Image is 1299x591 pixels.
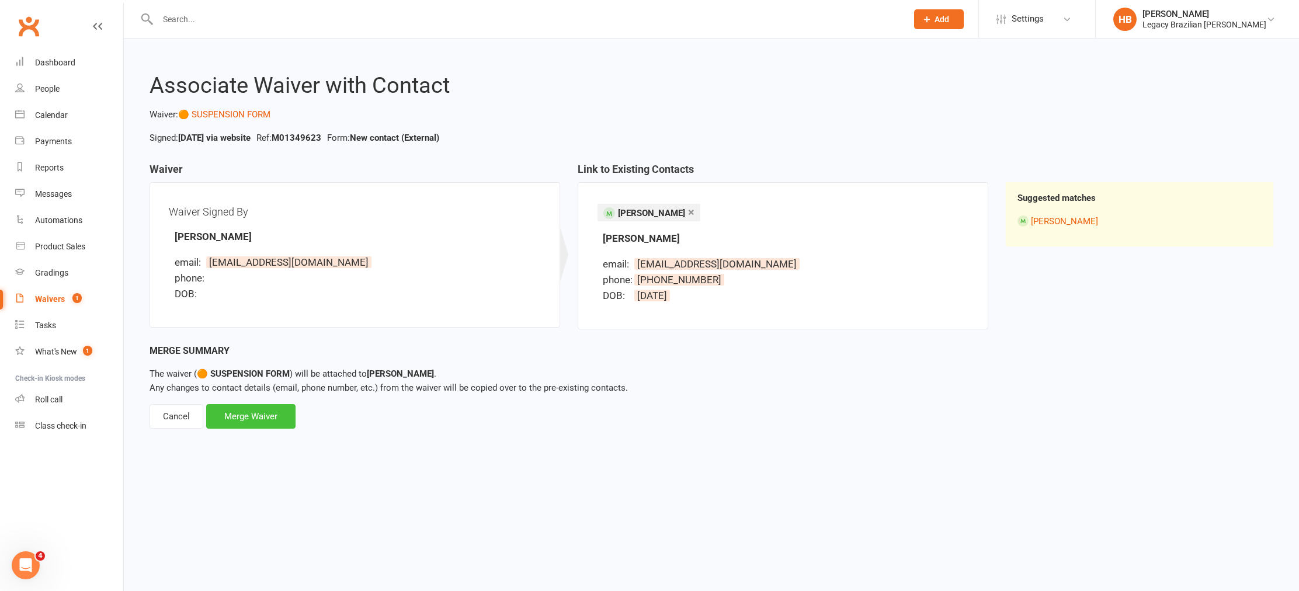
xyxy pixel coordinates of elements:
div: [PERSON_NAME] [1142,9,1266,19]
span: 4 [36,551,45,561]
li: Ref: [253,131,324,145]
h2: Associate Waiver with Contact [150,74,1273,98]
div: Messages [35,189,72,199]
a: Calendar [15,102,123,128]
div: email: [175,255,204,270]
span: [EMAIL_ADDRESS][DOMAIN_NAME] [206,256,371,268]
iframe: Intercom live chat [12,551,40,579]
strong: Suggested matches [1017,193,1096,203]
div: Legacy Brazilian [PERSON_NAME] [1142,19,1266,30]
div: Class check-in [35,421,86,430]
a: Dashboard [15,50,123,76]
div: Payments [35,137,72,146]
strong: M01349623 [272,133,321,143]
a: People [15,76,123,102]
span: [DATE] [634,290,670,301]
a: Product Sales [15,234,123,260]
a: Reports [15,155,123,181]
div: Calendar [35,110,68,120]
p: Waiver: [150,107,1273,121]
li: Signed: [147,131,253,145]
div: What's New [35,347,77,356]
a: What's New1 [15,339,123,365]
a: Tasks [15,312,123,339]
a: Messages [15,181,123,207]
strong: [PERSON_NAME] [367,368,434,379]
button: Add [914,9,964,29]
strong: New contact (External) [350,133,439,143]
div: Cancel [150,404,203,429]
div: phone: [603,272,632,288]
a: Automations [15,207,123,234]
span: 1 [72,293,82,303]
a: Payments [15,128,123,155]
div: People [35,84,60,93]
div: Merge Summary [150,343,1273,359]
span: [PERSON_NAME] [618,208,685,218]
a: [PERSON_NAME] [1031,216,1098,227]
div: Reports [35,163,64,172]
div: email: [603,256,632,272]
div: phone: [175,270,204,286]
strong: [PERSON_NAME] [175,231,252,242]
div: DOB: [603,288,632,304]
span: 1 [83,346,92,356]
div: Tasks [35,321,56,330]
div: HB [1113,8,1137,31]
strong: [PERSON_NAME] [603,232,680,244]
div: Merge Waiver [206,404,296,429]
span: Add [935,15,949,24]
h3: Waiver [150,164,560,182]
span: The waiver ( ) will be attached to . [150,368,436,379]
li: Form: [324,131,442,145]
div: DOB: [175,286,204,302]
span: Settings [1012,6,1044,32]
span: [PHONE_NUMBER] [634,274,724,286]
div: Gradings [35,268,68,277]
div: Waiver Signed By [169,201,541,222]
input: Search... [154,11,899,27]
p: Any changes to contact details (email, phone number, etc.) from the waiver will be copied over to... [150,367,1273,395]
a: Gradings [15,260,123,286]
strong: [DATE] via website [178,133,251,143]
div: Product Sales [35,242,85,251]
div: Waivers [35,294,65,304]
a: × [688,203,694,221]
a: Roll call [15,387,123,413]
a: Clubworx [14,12,43,41]
div: Dashboard [35,58,75,67]
span: [EMAIL_ADDRESS][DOMAIN_NAME] [634,258,800,270]
a: 🟠 SUSPENSION FORM [178,109,270,120]
div: Roll call [35,395,62,404]
div: Automations [35,215,82,225]
h3: Link to Existing Contacts [578,164,988,182]
a: Class kiosk mode [15,413,123,439]
a: Waivers 1 [15,286,123,312]
strong: 🟠 SUSPENSION FORM [197,368,290,379]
